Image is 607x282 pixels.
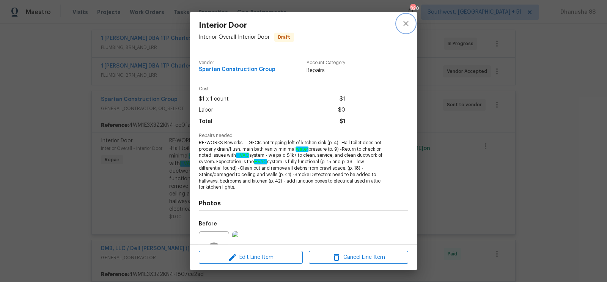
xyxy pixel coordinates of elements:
span: RE-WORKS Reworks - -GFCIs not tripping left of kitchen sink (p. 4) -Hall toilet does not properly... [199,140,387,191]
span: Cancel Line Item [311,253,406,262]
em: water [296,147,308,152]
button: close [397,14,415,33]
em: HVAC [254,159,267,164]
span: Interior Overall - Interior Door [199,35,270,40]
span: Total [199,116,212,127]
span: Cost [199,87,345,91]
span: Account Category [307,60,345,65]
span: Labor [199,105,213,116]
button: Edit Line Item [199,251,303,264]
span: $0 [338,105,345,116]
span: $1 [340,94,345,105]
div: 820 [410,5,415,12]
span: $1 x 1 count [199,94,229,105]
span: Repairs [307,67,345,74]
span: Repairs needed [199,133,408,138]
span: Interior Door [199,21,294,30]
h4: Photos [199,200,408,207]
h5: Before [199,221,217,227]
button: Cancel Line Item [309,251,408,264]
span: Spartan Construction Group [199,67,275,72]
span: Edit Line Item [201,253,300,262]
em: HVAC [236,153,249,158]
span: $1 [340,116,345,127]
span: Draft [275,33,293,41]
span: Vendor [199,60,275,65]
